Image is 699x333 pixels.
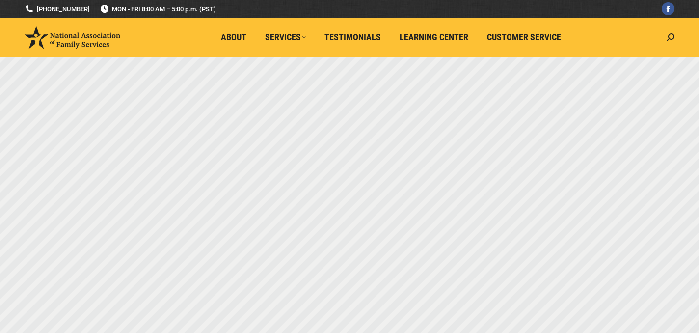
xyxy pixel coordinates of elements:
a: Learning Center [393,28,475,47]
span: Testimonials [324,32,381,43]
span: Services [265,32,306,43]
a: [PHONE_NUMBER] [25,4,90,14]
span: About [221,32,246,43]
a: Facebook page opens in new window [662,2,674,15]
a: Customer Service [480,28,568,47]
img: National Association of Family Services [25,26,120,49]
span: MON - FRI 8:00 AM – 5:00 p.m. (PST) [100,4,216,14]
a: About [214,28,253,47]
span: Customer Service [487,32,561,43]
a: Testimonials [318,28,388,47]
span: Learning Center [400,32,468,43]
